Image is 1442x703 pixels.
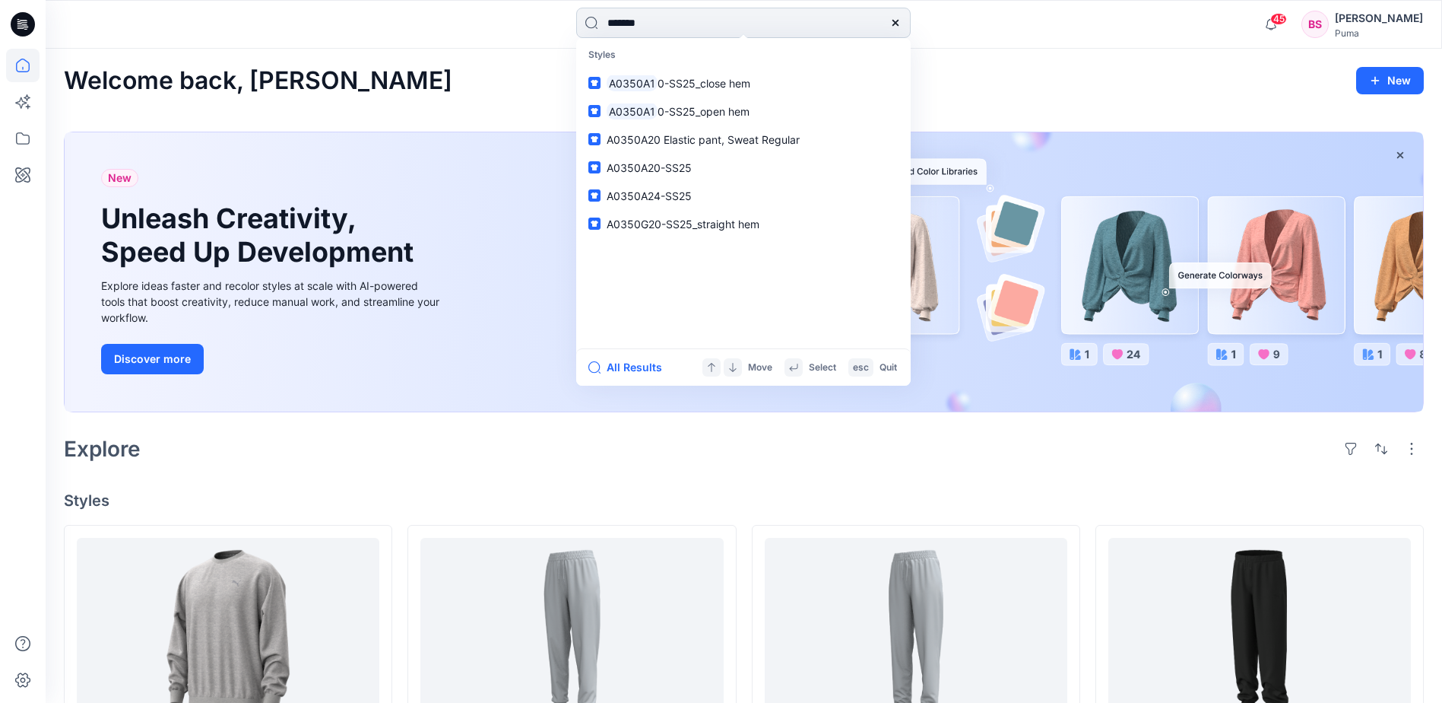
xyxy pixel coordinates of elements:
[658,105,750,118] span: 0-SS25_open hem
[1270,13,1287,25] span: 45
[579,182,908,210] a: A0350A24-SS25
[579,126,908,154] a: A0350A20 Elastic pant, Sweat Regular
[607,75,658,92] mark: A0350A1
[64,491,1424,510] h4: Styles
[64,67,452,95] h2: Welcome back, [PERSON_NAME]
[607,218,759,231] span: A0350G20-SS25_straight hem
[1356,67,1424,94] button: New
[101,278,443,326] div: Explore ideas faster and recolor styles at scale with AI-powered tools that boost creativity, red...
[853,360,869,376] p: esc
[1301,11,1329,38] div: BS
[607,103,658,120] mark: A0350A1
[579,210,908,238] a: A0350G20-SS25_straight hem
[108,169,132,187] span: New
[101,202,420,268] h1: Unleash Creativity, Speed Up Development
[607,189,692,202] span: A0350A24-SS25
[64,437,141,461] h2: Explore
[579,41,908,69] p: Styles
[579,97,908,126] a: A0350A10-SS25_open hem
[579,154,908,182] a: A0350A20-SS25
[879,360,897,376] p: Quit
[1335,27,1423,39] div: Puma
[748,360,772,376] p: Move
[101,344,443,374] a: Discover more
[809,360,836,376] p: Select
[607,161,692,174] span: A0350A20-SS25
[101,344,204,374] button: Discover more
[658,77,750,90] span: 0-SS25_close hem
[1335,9,1423,27] div: [PERSON_NAME]
[579,69,908,97] a: A0350A10-SS25_close hem
[607,133,800,146] span: A0350A20 Elastic pant, Sweat Regular
[588,358,672,377] button: All Results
